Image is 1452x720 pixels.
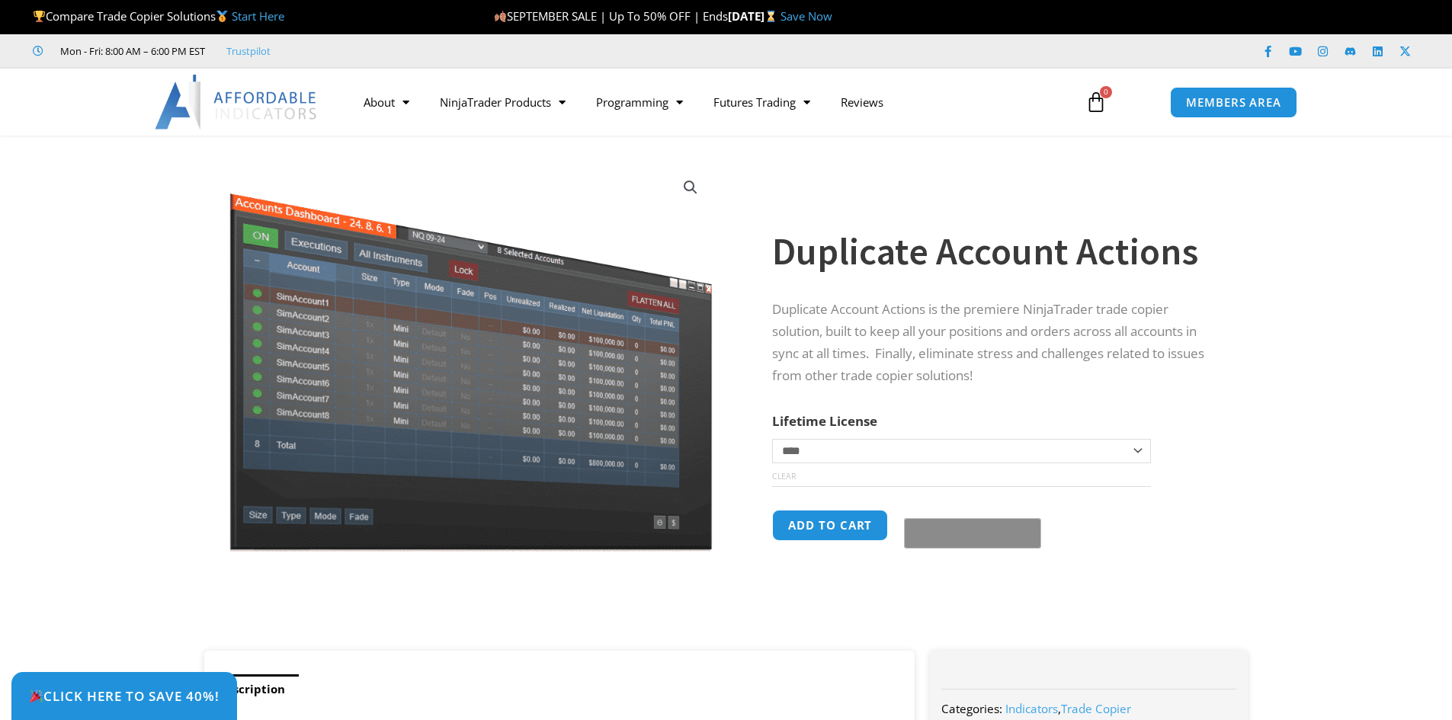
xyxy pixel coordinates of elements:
img: Screenshot 2024-08-26 15414455555 [226,162,716,552]
span: 0 [1100,86,1112,98]
label: Lifetime License [772,412,877,430]
nav: Menu [348,85,1068,120]
a: Programming [581,85,698,120]
h1: Duplicate Account Actions [772,225,1217,278]
a: NinjaTrader Products [425,85,581,120]
a: Futures Trading [698,85,825,120]
span: Mon - Fri: 8:00 AM – 6:00 PM EST [56,42,205,60]
span: Click Here to save 40%! [29,690,220,702]
a: MEMBERS AREA [1170,87,1297,118]
img: LogoAI | Affordable Indicators – NinjaTrader [155,75,319,130]
span: SEPTEMBER SALE | Up To 50% OFF | Ends [494,8,728,24]
button: Add to cart [772,510,888,541]
a: Save Now [780,8,832,24]
a: 🎉Click Here to save 40%! [11,672,237,720]
a: View full-screen image gallery [677,174,704,201]
span: MEMBERS AREA [1186,97,1281,108]
img: 🎉 [30,690,43,702]
img: ⌛ [765,11,777,22]
strong: [DATE] [728,8,780,24]
a: About [348,85,425,120]
p: Duplicate Account Actions is the premiere NinjaTrader trade copier solution, built to keep all yo... [772,299,1217,387]
a: Clear options [772,471,796,482]
a: 0 [1063,80,1130,124]
button: Buy with GPay [904,518,1041,549]
img: 🏆 [34,11,45,22]
a: Reviews [825,85,899,120]
span: Compare Trade Copier Solutions [33,8,284,24]
img: 🍂 [495,11,506,22]
a: Trustpilot [226,42,271,60]
a: Start Here [232,8,284,24]
iframe: Secure payment input frame [901,507,1038,509]
img: 🥇 [216,11,228,22]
